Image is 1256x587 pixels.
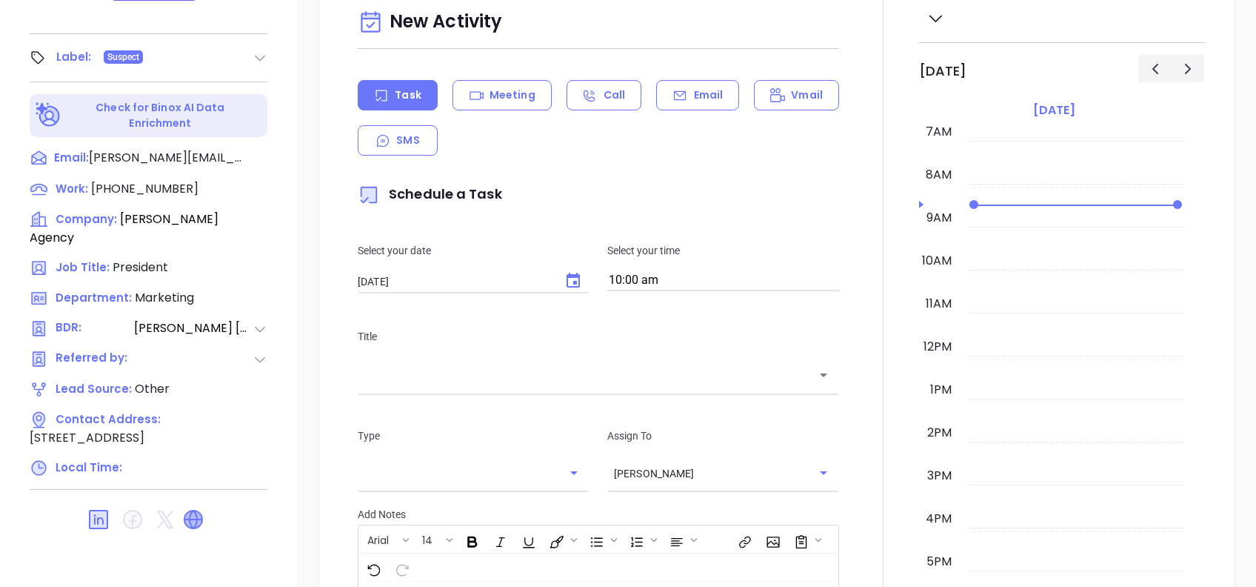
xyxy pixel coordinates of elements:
[56,211,117,227] span: Company:
[56,319,133,338] span: BDR:
[134,319,253,338] span: [PERSON_NAME] [PERSON_NAME]
[1138,55,1172,82] button: Previous day
[396,133,419,148] p: SMS
[514,527,541,552] span: Underline
[923,295,955,313] div: 11am
[923,123,955,141] div: 7am
[927,381,955,399] div: 1pm
[458,527,484,552] span: Bold
[56,290,132,305] span: Department:
[358,428,589,444] p: Type
[490,87,535,103] p: Meeting
[919,252,955,270] div: 10am
[135,289,194,306] span: Marketing
[694,87,724,103] p: Email
[791,87,823,103] p: Vmail
[582,527,621,552] span: Insert Unordered List
[91,180,198,197] span: [PHONE_NUMBER]
[360,533,396,543] span: Arial
[64,100,257,131] p: Check for Binox AI Data Enrichment
[758,527,785,552] span: Insert Image
[607,242,839,259] p: Select your time
[56,350,133,368] span: Referred by:
[604,87,625,103] p: Call
[923,166,955,184] div: 8am
[924,467,955,485] div: 3pm
[56,381,132,397] span: Lead Source:
[786,527,825,552] span: Surveys
[662,527,701,552] span: Align
[36,102,61,128] img: Ai-Enrich-DaqCidB-.svg
[564,462,584,483] button: Open
[486,527,512,552] span: Italic
[113,259,168,276] span: President
[607,428,839,444] p: Assign To
[542,527,581,552] span: Fill color or set the text color
[730,527,757,552] span: Insert link
[56,411,161,427] span: Contact Address:
[56,460,122,475] span: Local Time:
[1171,55,1204,82] button: Next day
[358,274,552,289] input: MM/DD/YYYY
[923,553,955,571] div: 5pm
[56,259,110,275] span: Job Title:
[358,328,839,345] p: Title
[107,49,140,65] span: Suspect
[358,506,839,523] p: Add Notes
[415,533,440,543] span: 14
[924,424,955,442] div: 2pm
[622,527,661,552] span: Insert Ordered List
[921,338,955,356] div: 12pm
[135,380,170,397] span: Other
[414,527,456,552] span: Font size
[89,149,244,167] span: [PERSON_NAME][EMAIL_ADDRESS][DOMAIN_NAME]
[30,429,144,446] span: [STREET_ADDRESS]
[919,63,966,79] h2: [DATE]
[415,527,444,552] button: 14
[56,181,88,196] span: Work :
[359,527,412,552] span: Font family
[360,527,400,552] button: Arial
[923,209,955,227] div: 9am
[813,462,834,483] button: Open
[358,185,502,203] span: Schedule a Task
[358,242,589,259] p: Select your date
[359,555,386,580] span: Undo
[30,210,218,246] span: [PERSON_NAME] Agency
[923,510,955,528] div: 4pm
[54,149,89,168] span: Email:
[1030,100,1078,121] a: [DATE]
[813,365,834,385] button: Open
[358,4,839,42] div: New Activity
[395,87,421,103] p: Task
[56,46,92,68] div: Label:
[558,266,588,296] button: Choose date, selected date is Oct 9, 2025
[387,555,414,580] span: Redo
